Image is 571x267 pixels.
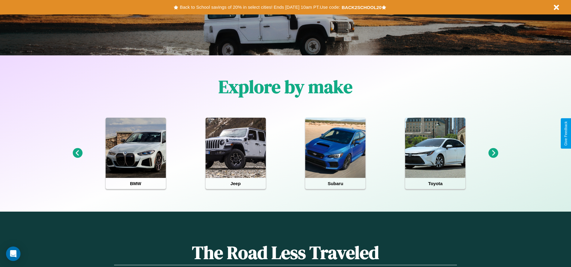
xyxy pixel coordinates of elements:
[305,178,365,189] h4: Subaru
[106,178,166,189] h4: BMW
[6,247,20,261] div: Open Intercom Messenger
[206,178,266,189] h4: Jeep
[219,74,352,99] h1: Explore by make
[405,178,465,189] h4: Toyota
[178,3,341,11] button: Back to School savings of 20% in select cities! Ends [DATE] 10am PT.Use code:
[564,121,568,146] div: Give Feedback
[114,240,457,265] h1: The Road Less Traveled
[342,5,382,10] b: BACK2SCHOOL20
